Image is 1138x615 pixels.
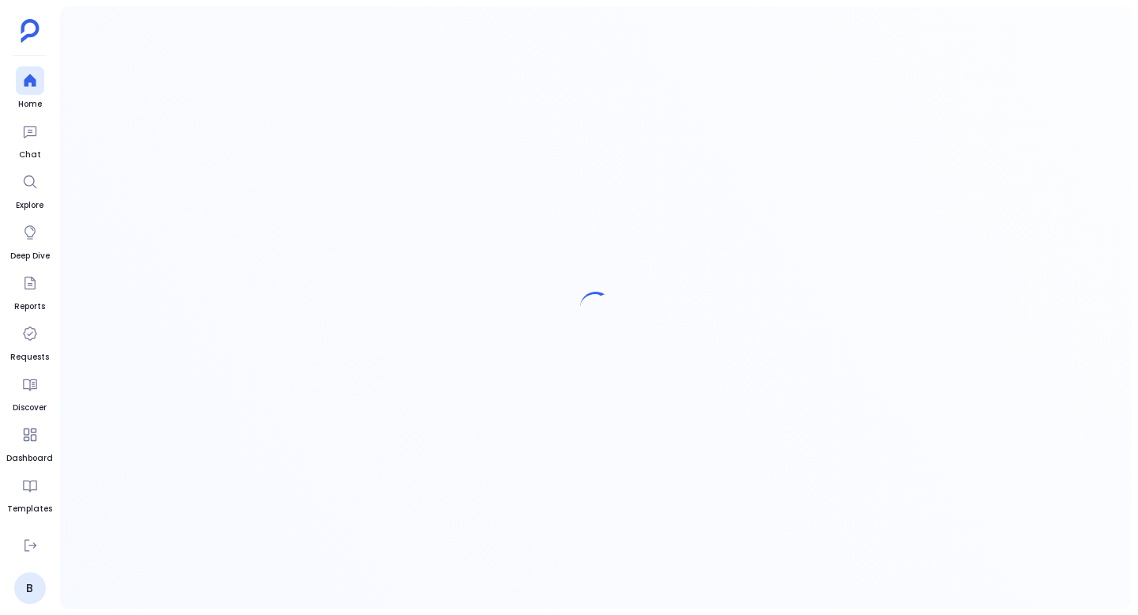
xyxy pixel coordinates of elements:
span: Dashboard [6,452,53,465]
a: Requests [10,319,49,364]
a: B [14,572,46,604]
a: Deep Dive [10,218,50,262]
a: Home [16,66,44,111]
a: Explore [16,168,44,212]
span: Discover [13,402,47,414]
span: Requests [10,351,49,364]
span: Templates [7,503,52,515]
a: Dashboard [6,421,53,465]
a: Discover [13,370,47,414]
a: Templates [7,471,52,515]
img: petavue logo [21,19,40,43]
span: Home [16,98,44,111]
span: Explore [16,199,44,212]
a: Chat [16,117,44,161]
span: Reports [14,300,45,313]
a: PetaReports [5,522,55,566]
span: Chat [16,149,44,161]
a: Reports [14,269,45,313]
span: Deep Dive [10,250,50,262]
